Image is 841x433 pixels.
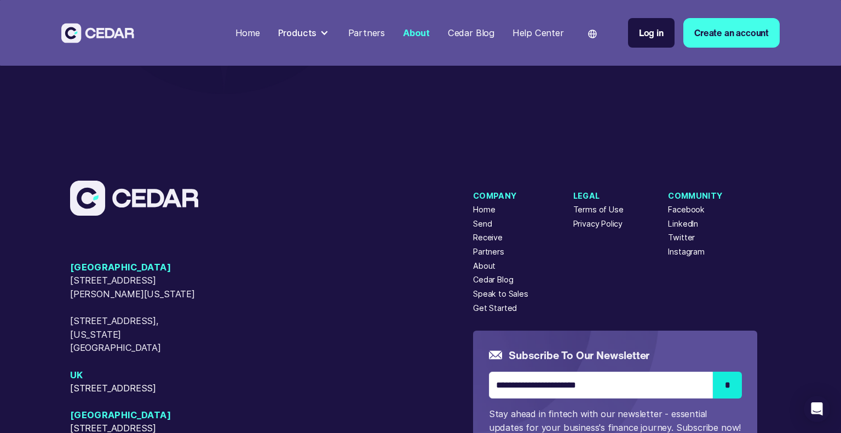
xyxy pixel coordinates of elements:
a: Twitter [668,232,695,244]
a: Create an account [683,18,780,48]
span: [GEOGRAPHIC_DATA] [70,408,210,422]
a: Receive [473,232,503,244]
a: Home [231,21,264,45]
span: [STREET_ADDRESS] [70,382,210,395]
div: Community [668,190,722,202]
span: UK [70,368,210,382]
div: Products [278,26,317,40]
a: LinkedIn [668,218,698,230]
a: Instagram [668,246,704,258]
a: Cedar Blog [443,21,499,45]
span: [STREET_ADDRESS][PERSON_NAME][US_STATE] [70,274,210,301]
a: About [399,21,434,45]
div: Products [273,22,335,44]
div: Cedar Blog [448,26,494,40]
div: Open Intercom Messenger [804,396,830,422]
a: Speak to Sales [473,288,528,300]
span: [GEOGRAPHIC_DATA] [70,261,210,274]
a: Get Started [473,302,517,314]
a: Cedar Blog [473,274,513,286]
a: Log in [628,18,675,48]
a: Facebook [668,204,705,216]
a: About [473,260,496,272]
div: Help Center [512,26,564,40]
a: Home [473,204,495,216]
a: Help Center [508,21,568,45]
div: Home [235,26,260,40]
div: Legal [573,190,624,202]
div: About [403,26,430,40]
a: Send [473,218,492,230]
a: Terms of Use [573,204,624,216]
h5: Subscribe to our newsletter [509,348,649,363]
div: Partners [348,26,385,40]
div: Company [473,190,528,202]
a: Privacy Policy [573,218,623,230]
a: Partners [343,21,389,45]
span: [STREET_ADDRESS], [US_STATE][GEOGRAPHIC_DATA] [70,314,210,355]
img: world icon [588,30,597,38]
div: Log in [639,26,664,40]
a: Partners [473,246,504,258]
